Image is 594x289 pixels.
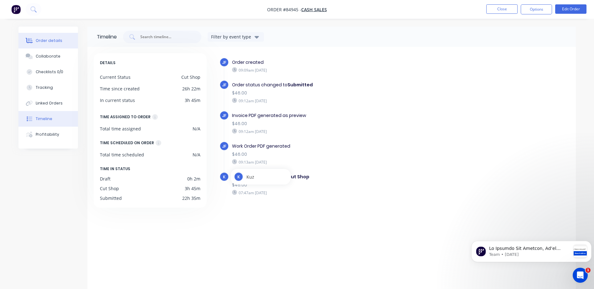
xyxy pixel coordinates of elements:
div: Profitability [36,132,59,137]
div: Order created [232,59,449,66]
div: Checklists 0/0 [36,69,63,75]
div: Cut Shop [100,185,119,192]
button: Options [521,4,552,14]
b: Cut Shop [287,174,309,180]
div: Collaborate [36,53,60,59]
b: Submitted [287,82,313,88]
div: 09:13am [DATE] [232,159,449,165]
div: In current status [100,97,135,104]
div: $46.00 [232,120,449,127]
div: Timeline [36,116,52,122]
button: Tracking [18,80,78,95]
div: Time since created [100,85,140,92]
div: Timeline [97,33,117,41]
button: Timeline [18,111,78,127]
span: 1 [586,268,591,273]
div: N/A [193,125,200,132]
span: TIME IN STATUS [100,165,130,172]
span: JF [222,113,226,119]
span: JF [222,143,226,149]
div: 09:09am [DATE] [232,67,449,73]
span: JF [222,82,226,88]
div: TIME SCHEDULED ON ORDER [100,139,154,146]
button: Checklists 0/0 [18,64,78,80]
span: K [237,174,240,180]
div: Filter by event type [211,33,253,40]
iframe: Intercom notifications message [469,228,594,272]
span: K [223,174,225,180]
div: Order status changed to [232,82,449,88]
div: Total time scheduled [100,151,144,158]
button: Filter by event type [208,32,264,42]
div: 09:12am [DATE] [232,98,449,104]
span: Order #84945 - [267,7,301,13]
div: $46.00 [232,182,449,188]
div: Work Order PDF generated [232,143,449,150]
div: TIME ASSIGNED TO ORDER [100,114,151,120]
div: 09:12am [DATE] [232,129,449,134]
div: Draft [100,175,111,182]
div: Cut Shop [181,74,200,80]
div: $46.00 [232,151,449,158]
button: Order details [18,33,78,48]
span: Kuz [246,174,254,180]
p: Message from Team, sent 1w ago [20,23,102,29]
div: Submitted [100,195,122,201]
div: Current Status [100,74,131,80]
div: Order details [36,38,62,43]
div: 07:47am [DATE] [232,190,449,195]
span: DETAILS [100,59,116,66]
div: 22h 35m [182,195,200,201]
div: 0h 2m [187,175,200,182]
div: Invoice PDF generated as preview [232,112,449,119]
div: Order status changed to [232,174,449,180]
button: Edit Order [555,4,586,14]
img: Factory [11,5,21,14]
div: Total time assigned [100,125,141,132]
div: 3h 45m [185,97,200,104]
div: 3h 45m [185,185,200,192]
div: N/A [193,151,200,158]
iframe: Intercom live chat [573,268,588,283]
a: Cash Sales [301,7,327,13]
div: 26h 22m [182,85,200,92]
button: Linked Orders [18,95,78,111]
div: Tracking [36,85,53,90]
div: Linked Orders [36,100,63,106]
span: JF [222,59,226,65]
button: Profitability [18,127,78,142]
input: Search timeline... [140,34,192,40]
div: $46.00 [232,90,449,96]
button: Collaborate [18,48,78,64]
button: Close [486,4,518,14]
